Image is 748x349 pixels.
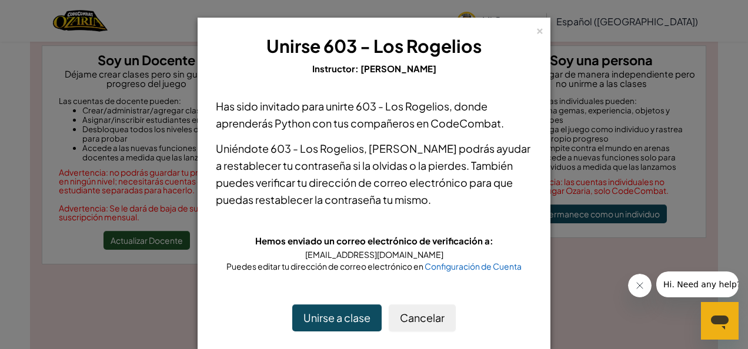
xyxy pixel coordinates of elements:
span: Has sido invitado para unirte [216,99,356,113]
span: Unirse [266,35,320,57]
span: Python [275,116,310,130]
span: Puedes editar tu dirección de correo electrónico en [226,261,425,271]
div: [EMAIL_ADDRESS][DOMAIN_NAME] [216,249,532,260]
div: × [536,23,544,35]
a: Configuración de Cuenta [425,261,522,271]
iframe: Mensaje de la compañía [656,271,739,297]
span: 603 - Los Rogelios [323,35,482,57]
iframe: Cerrar mensaje [628,274,652,297]
span: Hemos enviado un correo electrónico de verificación a: [255,235,493,246]
span: [PERSON_NAME] [360,63,436,74]
span: Hi. Need any help? [7,8,85,18]
span: con tus compañeros en CodeCombat. [310,116,504,130]
span: 603 - Los Rogelios [356,99,449,113]
span: , [364,142,369,155]
button: Unirse a clase [292,304,382,331]
iframe: Botón para iniciar la ventana de mensajería [701,302,739,340]
span: [PERSON_NAME] [369,142,457,155]
span: Uniéndote [216,142,271,155]
button: Cancelar [389,304,456,331]
span: 603 - Los Rogelios [271,142,364,155]
span: Instructor: [312,63,360,74]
